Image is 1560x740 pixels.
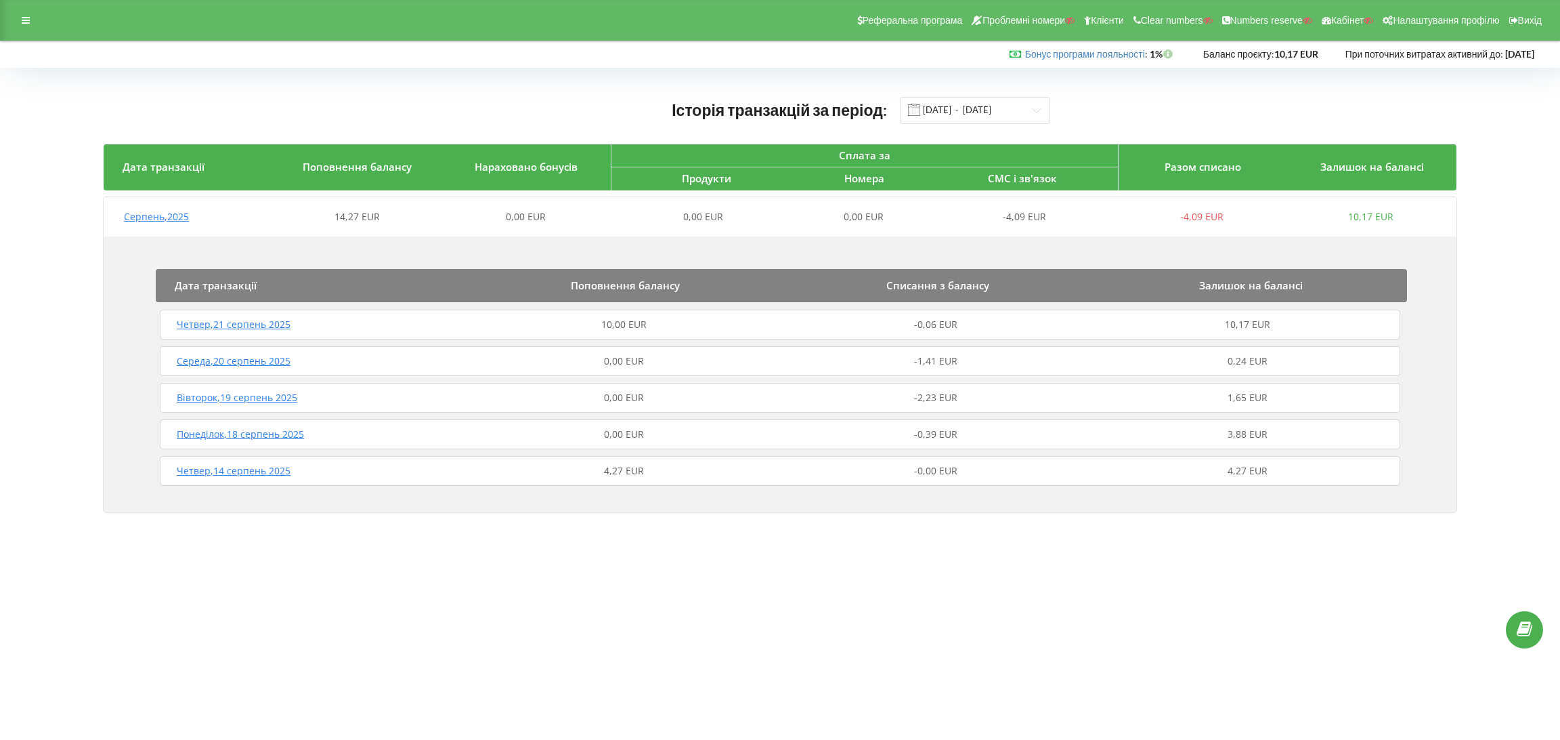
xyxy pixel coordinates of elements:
span: 3,88 EUR [1228,428,1267,440]
span: Понеділок , 18 серпень 2025 [177,428,304,440]
span: -0,39 EUR [914,428,957,440]
span: При поточних витратах активний до: [1345,48,1503,60]
span: Поповнення балансу [303,160,412,173]
span: Clear numbers [1141,15,1203,26]
span: 0,00 EUR [683,210,723,223]
span: -0,00 EUR [914,464,957,477]
span: Вихід [1518,15,1542,26]
span: Numbers reserve [1230,15,1303,26]
span: Налаштування профілю [1393,15,1499,26]
span: 1,65 EUR [1228,391,1267,404]
span: Залишок на балансі [1320,160,1424,173]
span: Клієнти [1091,15,1124,26]
span: Історія транзакцій за період: [672,100,887,119]
span: Середа , 20 серпень 2025 [177,354,290,367]
span: Разом списано [1165,160,1241,173]
span: 0,00 EUR [506,210,546,223]
span: 0,00 EUR [844,210,884,223]
a: Бонус програми лояльності [1025,48,1145,60]
span: Четвер , 21 серпень 2025 [177,318,290,331]
span: : [1025,48,1148,60]
span: -0,06 EUR [914,318,957,331]
span: Номера [844,171,884,185]
span: 0,00 EUR [604,391,644,404]
span: 10,17 EUR [1348,210,1393,223]
span: Сплата за [839,148,890,162]
span: Залишок на балансі [1199,279,1303,292]
span: Дата транзакції [175,279,257,292]
span: Четвер , 14 серпень 2025 [177,464,290,477]
strong: 1% [1150,48,1176,60]
span: -4,09 EUR [1180,210,1223,223]
span: 10,17 EUR [1225,318,1270,331]
span: Серпень , 2025 [124,210,189,223]
span: -1,41 EUR [914,354,957,367]
span: Нараховано бонусів [475,160,578,173]
span: СМС і зв'язок [988,171,1057,185]
span: Поповнення балансу [571,279,680,292]
span: 10,00 EUR [601,318,647,331]
span: 0,00 EUR [604,428,644,440]
span: Баланс проєкту: [1203,48,1274,60]
span: Списання з балансу [886,279,989,292]
span: 0,00 EUR [604,354,644,367]
span: -2,23 EUR [914,391,957,404]
span: Дата транзакції [123,160,204,173]
span: 4,27 EUR [604,464,644,477]
span: Проблемні номери [982,15,1065,26]
strong: 10,17 EUR [1274,48,1318,60]
span: 0,24 EUR [1228,354,1267,367]
span: 14,27 EUR [334,210,380,223]
span: Вівторок , 19 серпень 2025 [177,391,297,404]
span: Продукти [682,171,731,185]
span: Реферальна програма [863,15,963,26]
span: Кабінет [1331,15,1364,26]
span: -4,09 EUR [1003,210,1046,223]
span: 4,27 EUR [1228,464,1267,477]
strong: [DATE] [1505,48,1534,60]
